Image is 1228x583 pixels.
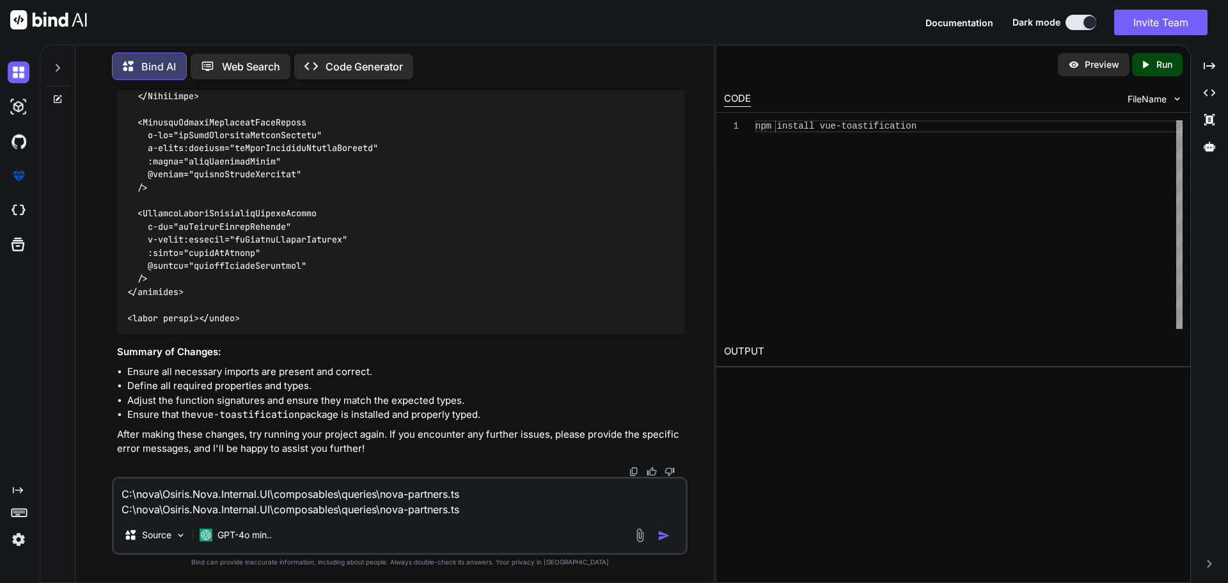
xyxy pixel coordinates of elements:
button: Invite Team [1114,10,1208,35]
p: Code Generator [326,59,403,74]
div: CODE [724,92,751,107]
img: githubDark [8,131,29,152]
li: Adjust the function signatures and ensure they match the expected types. [127,394,685,408]
li: Define all required properties and types. [127,379,685,394]
img: Pick Models [175,530,186,541]
h2: OUTPUT [716,337,1190,367]
p: Bind AI [141,59,176,74]
img: like [647,467,657,477]
img: attachment [633,528,647,543]
p: After making these changes, try running your project again. If you encounter any further issues, ... [117,427,685,456]
span: npm install vue-toastification [755,121,917,131]
img: Bind AI [10,10,87,29]
div: 1 [724,120,739,132]
h3: Summary of Changes: [117,345,685,360]
img: GPT-4o mini [200,529,212,541]
button: Documentation [925,16,993,29]
img: dislike [665,467,675,477]
span: FileName [1128,93,1167,106]
p: Source [142,529,171,541]
p: Web Search [222,59,280,74]
code: vue-toastification [196,408,300,421]
li: Ensure all necessary imports are present and correct. [127,365,685,379]
p: GPT-4o min.. [217,529,272,541]
img: chevron down [1172,93,1183,104]
p: Bind can provide inaccurate information, including about people. Always double-check its answers.... [112,557,688,567]
img: preview [1068,59,1080,70]
textarea: C:\nova\Osiris.Nova.Internal.UI\composables\queries\nova-partners.ts C:\nova\Osiris.Nova.Internal... [114,479,686,517]
li: Ensure that the package is installed and properly typed. [127,408,685,422]
p: Run [1156,58,1172,71]
img: settings [8,529,29,550]
img: darkChat [8,61,29,83]
img: cloudideIcon [8,200,29,221]
span: Documentation [925,17,993,28]
img: icon [657,529,670,542]
img: copy [629,467,639,477]
span: Dark mode [1012,16,1060,29]
p: Preview [1085,58,1119,71]
img: darkAi-studio [8,96,29,118]
img: premium [8,165,29,187]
